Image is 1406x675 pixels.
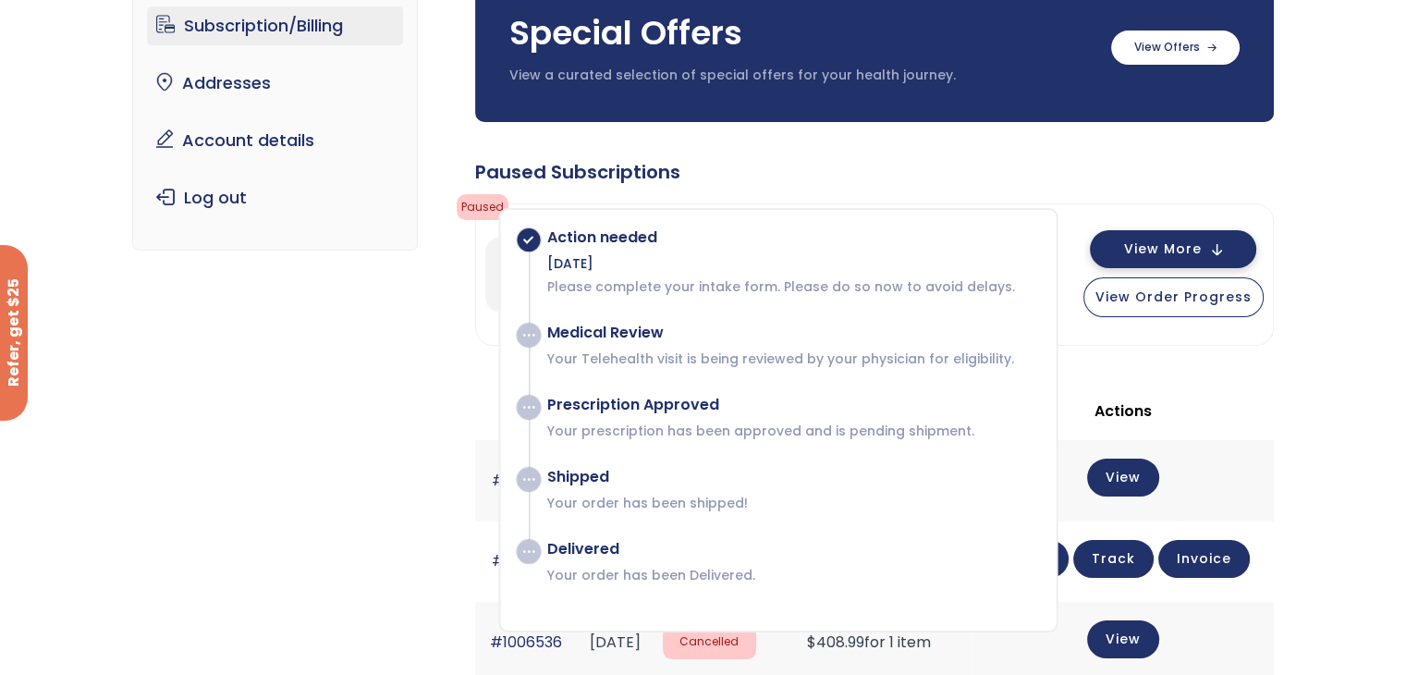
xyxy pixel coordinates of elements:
[1083,277,1264,317] button: View Order Progress
[147,178,403,217] a: Log out
[546,277,1037,296] p: Please complete your intake form. Please do so now to avoid delays.
[546,540,1037,558] div: Delivered
[147,6,403,45] a: Subscription/Billing
[590,632,641,653] time: [DATE]
[546,566,1037,584] p: Your order has been Delivered.
[1158,540,1250,578] a: Invoice
[492,470,559,491] a: #1167696
[1124,243,1202,255] span: View More
[147,121,403,160] a: Account details
[546,350,1037,368] p: Your Telehealth visit is being reviewed by your physician for eligibility.
[1095,288,1252,306] span: View Order Progress
[1073,540,1154,578] a: Track
[475,159,1274,185] div: Paused Subscriptions
[492,550,559,571] a: #1053016
[546,396,1037,414] div: Prescription Approved
[1087,620,1159,658] a: View
[490,632,562,653] a: #1006536
[457,194,508,220] span: Paused
[546,468,1037,486] div: Shipped
[1090,230,1256,268] button: View More
[546,324,1037,342] div: Medical Review
[807,632,864,653] span: 408.99
[147,64,403,103] a: Addresses
[546,422,1037,440] p: Your prescription has been approved and is pending shipment.
[663,625,756,659] span: Cancelled
[546,228,1037,247] div: Action needed
[546,494,1037,512] p: Your order has been shipped!
[546,254,1037,273] div: [DATE]
[1087,459,1159,497] a: View
[509,67,1093,85] p: View a curated selection of special offers for your health journey.
[485,238,559,312] img: Personalized GLP-1 Monthly Plan
[1094,400,1152,422] span: Actions
[807,632,816,653] span: $
[509,10,1093,56] h3: Special Offers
